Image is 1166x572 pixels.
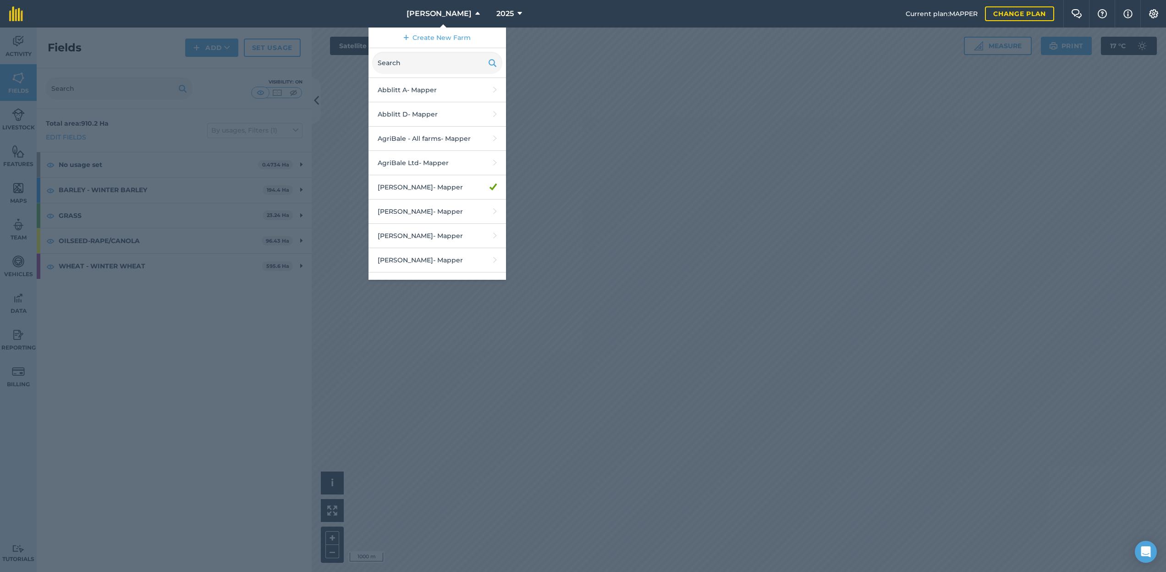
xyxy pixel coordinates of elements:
[496,8,514,19] span: 2025
[368,78,506,102] a: Abblitt A- Mapper
[368,151,506,175] a: AgriBale Ltd- Mapper
[407,8,472,19] span: [PERSON_NAME]
[1135,541,1157,563] div: Open Intercom Messenger
[1123,8,1133,19] img: svg+xml;base64,PHN2ZyB4bWxucz0iaHR0cDovL3d3dy53My5vcmcvMjAwMC9zdmciIHdpZHRoPSIxNyIgaGVpZ2h0PSIxNy...
[368,175,506,200] a: [PERSON_NAME]- Mapper
[372,52,502,74] input: Search
[985,6,1054,21] a: Change plan
[368,248,506,272] a: [PERSON_NAME]- Mapper
[1148,9,1159,18] img: A cog icon
[368,127,506,151] a: AgriBale - All farms- Mapper
[368,272,506,297] a: Berrys- Mapper
[368,102,506,127] a: Abblitt D- Mapper
[488,57,497,68] img: svg+xml;base64,PHN2ZyB4bWxucz0iaHR0cDovL3d3dy53My5vcmcvMjAwMC9zdmciIHdpZHRoPSIxOSIgaGVpZ2h0PSIyNC...
[1071,9,1082,18] img: Two speech bubbles overlapping with the left bubble in the forefront
[9,6,23,21] img: fieldmargin Logo
[368,200,506,224] a: [PERSON_NAME]- Mapper
[368,28,506,48] a: Create New Farm
[1097,9,1108,18] img: A question mark icon
[368,224,506,248] a: [PERSON_NAME]- Mapper
[906,9,978,19] span: Current plan : MAPPER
